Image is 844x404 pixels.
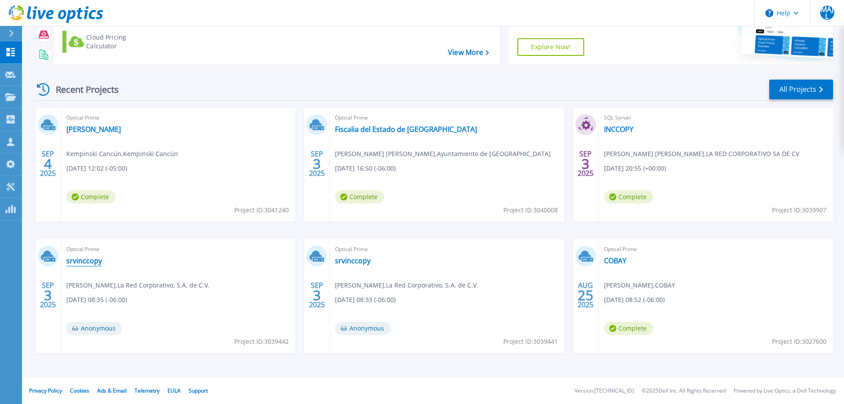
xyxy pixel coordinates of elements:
[70,387,89,394] a: Cookies
[577,279,594,311] div: AUG 2025
[604,149,799,159] span: [PERSON_NAME] [PERSON_NAME] , LA RED CORPORATIVO SA DE CV
[820,6,834,20] span: MAJL
[604,113,828,123] span: SQL Server
[135,387,160,394] a: Telemetry
[734,388,836,394] li: Powered by Live Optics, a Dell Technology
[642,388,726,394] li: © 2025 Dell Inc. All Rights Reserved
[66,164,127,173] span: [DATE] 12:02 (-05:00)
[604,125,633,134] a: INCCOPY
[234,205,289,215] span: Project ID: 3041240
[503,205,558,215] span: Project ID: 3040008
[40,279,56,311] div: SEP 2025
[66,190,116,204] span: Complete
[66,244,290,254] span: Optical Prime
[335,322,391,335] span: Anonymous
[335,113,559,123] span: Optical Prime
[66,113,290,123] span: Optical Prime
[335,295,396,305] span: [DATE] 08:33 (-06:00)
[335,280,478,290] span: [PERSON_NAME] , La Red Corporativo, S.A. de C.V.
[335,164,396,173] span: [DATE] 16:50 (-06:00)
[86,33,156,51] div: Cloud Pricing Calculator
[97,387,127,394] a: Ads & Email
[604,295,665,305] span: [DATE] 08:52 (-06:00)
[604,190,653,204] span: Complete
[578,291,593,299] span: 25
[313,291,321,299] span: 3
[335,149,551,159] span: [PERSON_NAME] [PERSON_NAME] , Ayuntamiento de [GEOGRAPHIC_DATA]
[44,160,52,167] span: 4
[34,79,131,100] div: Recent Projects
[309,279,325,311] div: SEP 2025
[66,256,102,265] a: srvinccopy
[772,205,826,215] span: Project ID: 3039907
[604,164,666,173] span: [DATE] 20:55 (+00:00)
[575,388,634,394] li: Version: [TECHNICAL_ID]
[503,337,558,346] span: Project ID: 3039441
[604,322,653,335] span: Complete
[604,256,626,265] a: COBAY
[234,337,289,346] span: Project ID: 3039442
[40,148,56,180] div: SEP 2025
[335,190,384,204] span: Complete
[335,125,477,134] a: Fiscalia del Estado de [GEOGRAPHIC_DATA]
[335,256,371,265] a: srvinccopy
[604,244,828,254] span: Optical Prime
[66,295,127,305] span: [DATE] 08:35 (-06:00)
[66,149,178,159] span: Kempinski Cancún , Kempinski Cancún
[769,80,833,99] a: All Projects
[335,244,559,254] span: Optical Prime
[44,291,52,299] span: 3
[167,387,181,394] a: EULA
[66,280,210,290] span: [PERSON_NAME] , La Red Corporativo, S.A. de C.V.
[577,148,594,180] div: SEP 2025
[189,387,208,394] a: Support
[582,160,589,167] span: 3
[29,387,62,394] a: Privacy Policy
[309,148,325,180] div: SEP 2025
[66,125,121,134] a: [PERSON_NAME]
[604,280,675,290] span: [PERSON_NAME] , COBAY
[313,160,321,167] span: 3
[772,337,826,346] span: Project ID: 3027600
[517,38,584,56] a: Explore Now!
[62,31,160,53] a: Cloud Pricing Calculator
[448,48,489,57] a: View More
[66,322,122,335] span: Anonymous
